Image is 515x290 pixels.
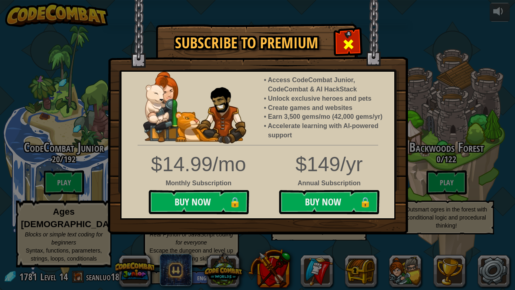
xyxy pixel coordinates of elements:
[279,190,379,214] button: Buy Now🔒
[268,104,386,113] li: Create games and websites
[268,94,386,104] li: Unlock exclusive heroes and pets
[143,72,246,144] img: anya-and-nando-pet.webp
[115,179,400,188] div: Annual Subscription
[268,122,386,140] li: Accelerate learning with AI-powered support
[145,179,252,188] div: Monthly Subscription
[164,35,329,52] h1: Subscribe to Premium
[148,190,249,214] button: Buy Now🔒
[268,112,386,122] li: Earn 3,500 gems/mo (42,000 gems/yr)
[115,150,400,179] div: $149/yr
[145,150,252,179] div: $14.99/mo
[268,76,386,94] li: Access CodeCombat Junior, CodeCombat & AI HackStack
